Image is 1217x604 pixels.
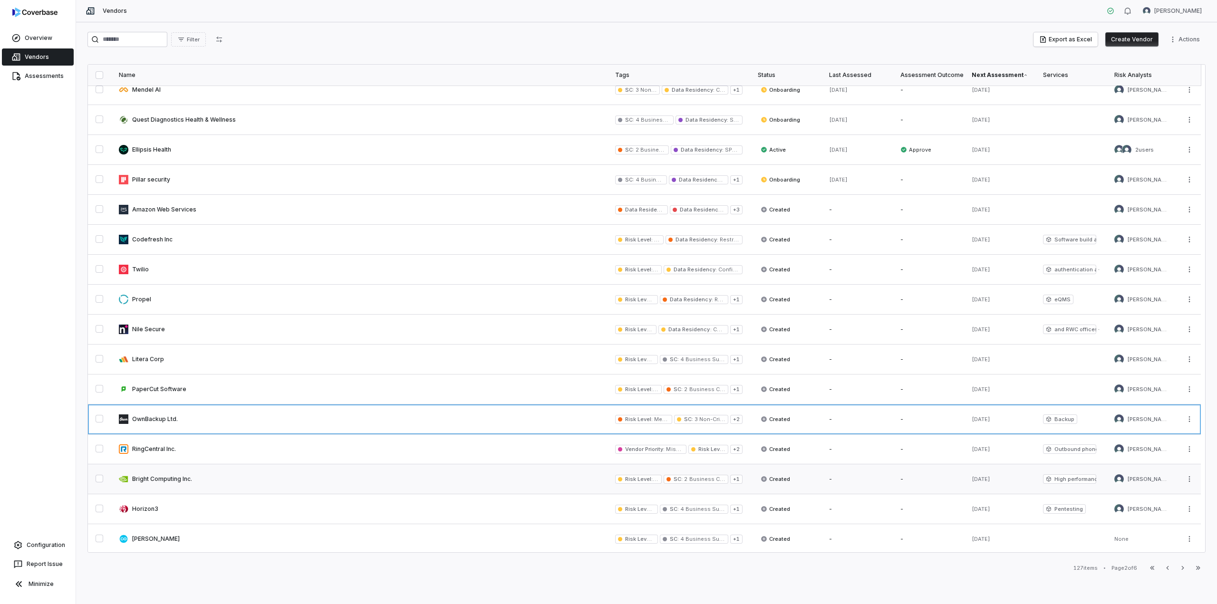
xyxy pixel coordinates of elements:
span: [PERSON_NAME] [1128,296,1170,303]
span: [PERSON_NAME] [1128,176,1170,183]
td: - [821,225,893,255]
button: More actions [1182,532,1197,546]
span: Created [761,206,790,213]
span: 4 Business Supporting [679,506,742,512]
span: [PERSON_NAME] [1128,416,1170,423]
span: 3 Non-Critical [634,86,672,93]
td: - [893,464,964,494]
span: + 1 [730,475,743,484]
span: + 1 [730,385,743,394]
span: [PERSON_NAME] [1128,206,1170,213]
span: Low [653,506,665,512]
span: Created [761,475,790,483]
button: More actions [1182,202,1197,217]
a: Overview [2,29,74,47]
button: More actions [1182,412,1197,426]
span: Risk Level : [625,356,653,363]
span: authentication and identity [1043,265,1096,274]
span: Vendors [103,7,127,15]
img: Arun Muthu avatar [1114,265,1124,274]
span: SC : [670,356,679,363]
button: Export as Excel [1033,32,1098,47]
span: Created [761,535,790,543]
img: logo-D7KZi-bG.svg [12,8,58,17]
span: [DATE] [972,506,990,512]
span: Risk Level : [625,506,653,512]
div: Status [758,71,814,79]
td: - [821,524,893,554]
span: [DATE] [972,536,990,542]
img: Jesse Nord avatar [1114,205,1124,214]
img: Jesse Nord avatar [1114,444,1124,454]
span: Low [653,296,665,303]
span: [PERSON_NAME] [1128,386,1170,393]
span: + 1 [730,86,743,95]
img: Jesse Nord avatar [1114,414,1124,424]
div: Services [1043,71,1099,79]
img: Jesse Nord avatar [1143,7,1150,15]
button: Filter [171,32,206,47]
div: Assessment Outcome [900,71,956,79]
span: Data Residency : [668,326,711,333]
span: [PERSON_NAME] [1128,446,1170,453]
span: SC : [625,146,634,153]
span: Data Residency : [670,296,713,303]
span: + 2 services [1098,326,1099,333]
span: Data Residency : [679,176,723,183]
span: SC : [625,176,634,183]
td: - [893,315,964,345]
span: [PERSON_NAME] [1128,236,1170,243]
span: [DATE] [972,116,990,123]
span: High performance compute [1043,474,1096,484]
span: Confidential [717,266,750,273]
span: Active [761,146,786,153]
span: [DATE] [972,86,990,93]
img: Jesse Nord avatar [1114,474,1124,484]
span: [DATE] [972,176,990,183]
button: Report Issue [4,556,72,573]
span: Software build and deployment for order to cash software applications [1043,235,1096,244]
span: SC : [625,86,634,93]
button: More actions [1182,232,1197,247]
img: Arun Muthu avatar [1114,295,1124,304]
span: Created [761,326,790,333]
span: Created [761,505,790,513]
span: [DATE] [972,266,990,273]
span: [PERSON_NAME] [1128,356,1170,363]
td: - [893,255,964,285]
span: Confidential [712,326,745,333]
span: Risk Level : [625,536,653,542]
button: Create Vendor [1105,32,1159,47]
span: [DATE] [972,296,990,303]
td: - [821,494,893,524]
div: Page 2 of 6 [1111,565,1137,572]
span: 3 Non-Critical [693,416,731,422]
span: Created [761,266,790,273]
span: [PERSON_NAME] [1128,506,1170,513]
span: + 2 [730,445,743,454]
span: Created [761,445,790,453]
span: [DATE] [972,446,990,452]
span: Risk Level : [625,296,653,303]
img: Jesse Nord avatar [1114,384,1124,394]
a: Configuration [4,537,72,554]
img: Arun Muthu avatar [1114,355,1124,364]
a: Assessments [2,67,74,85]
td: - [893,404,964,434]
span: Backup [1043,414,1077,424]
button: More actions [1182,472,1197,486]
span: 4 Business Supporting [679,356,742,363]
span: 2 Business Critical [634,146,686,153]
span: Risk Level : [625,416,653,422]
span: Risk Level : [698,446,726,452]
img: Arun Muthu avatar [1114,504,1124,514]
td: - [821,195,893,225]
button: More actions [1182,382,1197,396]
span: [PERSON_NAME] [1128,476,1170,483]
td: - [893,75,964,105]
span: + 1 [730,325,743,334]
span: [PERSON_NAME] [1128,326,1170,333]
span: Outbound phone calls [1043,444,1096,454]
span: Data Residency : [672,86,715,93]
span: [DATE] [972,356,990,363]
